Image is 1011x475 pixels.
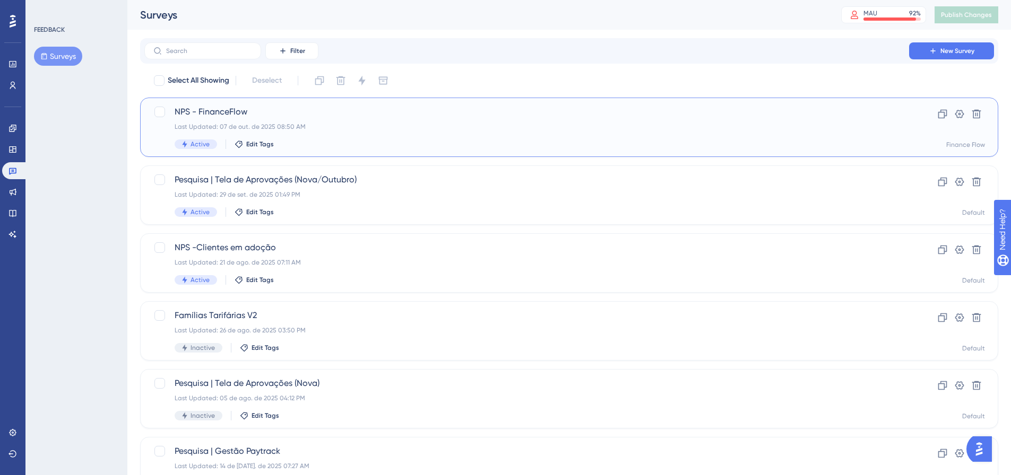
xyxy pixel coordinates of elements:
button: Edit Tags [240,344,279,352]
span: NPS -Clientes em adoção [175,241,879,254]
span: Active [191,140,210,148]
div: Default [962,208,985,217]
div: Last Updated: 29 de set. de 2025 01:49 PM [175,190,879,199]
div: Surveys [140,7,815,22]
div: 92 % [909,9,921,17]
div: Last Updated: 05 de ago. de 2025 04:12 PM [175,394,879,402]
span: Edit Tags [252,411,279,420]
button: Filter [265,42,318,59]
input: Search [166,47,252,55]
div: Last Updated: 26 de ago. de 2025 03:50 PM [175,326,879,335]
span: Edit Tags [252,344,279,352]
div: FEEDBACK [34,25,65,34]
button: Edit Tags [235,140,274,148]
button: Edit Tags [235,208,274,216]
span: Edit Tags [246,276,274,284]
span: Publish Changes [941,11,992,19]
span: Inactive [191,411,215,420]
span: Inactive [191,344,215,352]
span: Select All Showing [168,74,229,87]
button: Surveys [34,47,82,66]
span: Filter [290,47,305,55]
span: Active [191,208,210,216]
span: New Survey [940,47,974,55]
div: Last Updated: 14 de [DATE]. de 2025 07:27 AM [175,462,879,470]
button: Edit Tags [240,411,279,420]
button: New Survey [909,42,994,59]
div: MAU [863,9,877,17]
iframe: UserGuiding AI Assistant Launcher [966,433,998,465]
span: Edit Tags [246,140,274,148]
div: Last Updated: 07 de out. de 2025 08:50 AM [175,122,879,131]
span: Need Help? [25,3,66,15]
button: Edit Tags [235,276,274,284]
span: Deselect [252,74,282,87]
span: Edit Tags [246,208,274,216]
span: Pesquisa | Tela de Aprovações (Nova/Outubro) [175,173,879,186]
button: Deselect [243,71,291,90]
span: Famílias Tarifárias V2 [175,309,879,322]
div: Default [962,276,985,285]
div: Last Updated: 21 de ago. de 2025 07:11 AM [175,258,879,267]
div: Finance Flow [946,140,985,149]
div: Default [962,412,985,420]
div: Default [962,344,985,353]
span: Pesquisa | Tela de Aprovações (Nova) [175,377,879,390]
span: NPS - FinanceFlow [175,105,879,118]
button: Publish Changes [935,6,998,23]
span: Active [191,276,210,284]
span: Pesquisa | Gestão Paytrack [175,445,879,458]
